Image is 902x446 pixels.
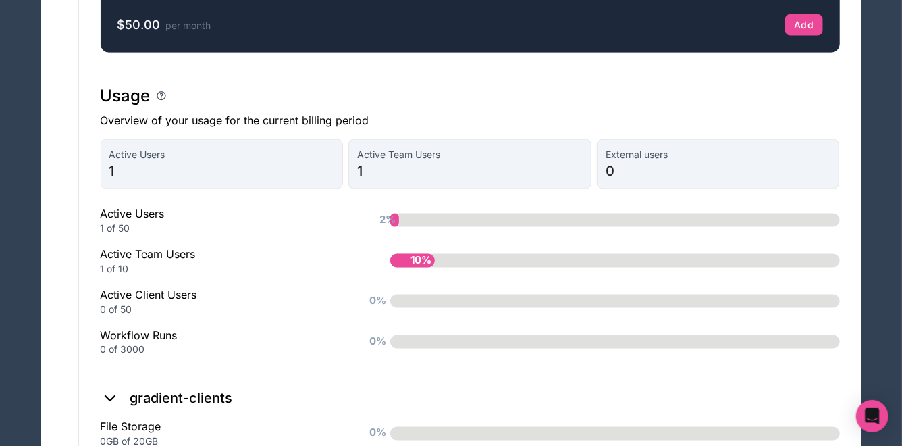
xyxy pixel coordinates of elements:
[856,400,888,432] div: Open Intercom Messenger
[101,85,151,107] h1: Usage
[367,290,390,312] span: 0%
[109,148,335,162] span: Active Users
[785,14,822,36] button: Add
[367,422,390,445] span: 0%
[109,162,335,180] span: 1
[101,262,347,276] div: 1 of 10
[101,112,840,128] p: Overview of your usage for the current billing period
[101,303,347,316] div: 0 of 50
[101,246,347,276] div: Active Team Users
[794,19,814,31] div: Add
[357,148,583,162] span: Active Team Users
[376,209,399,231] span: 2%
[101,205,347,235] div: Active Users
[101,343,347,357] div: 0 of 3000
[407,249,435,272] span: 10%
[101,287,347,316] div: Active Client Users
[606,148,831,162] span: External users
[101,327,347,357] div: Workflow Runs
[166,20,211,31] span: per month
[130,389,233,408] h2: gradient-clients
[367,330,390,353] span: 0%
[101,222,347,235] div: 1 of 50
[117,18,161,32] span: $50.00
[357,162,583,180] span: 1
[606,162,831,180] span: 0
